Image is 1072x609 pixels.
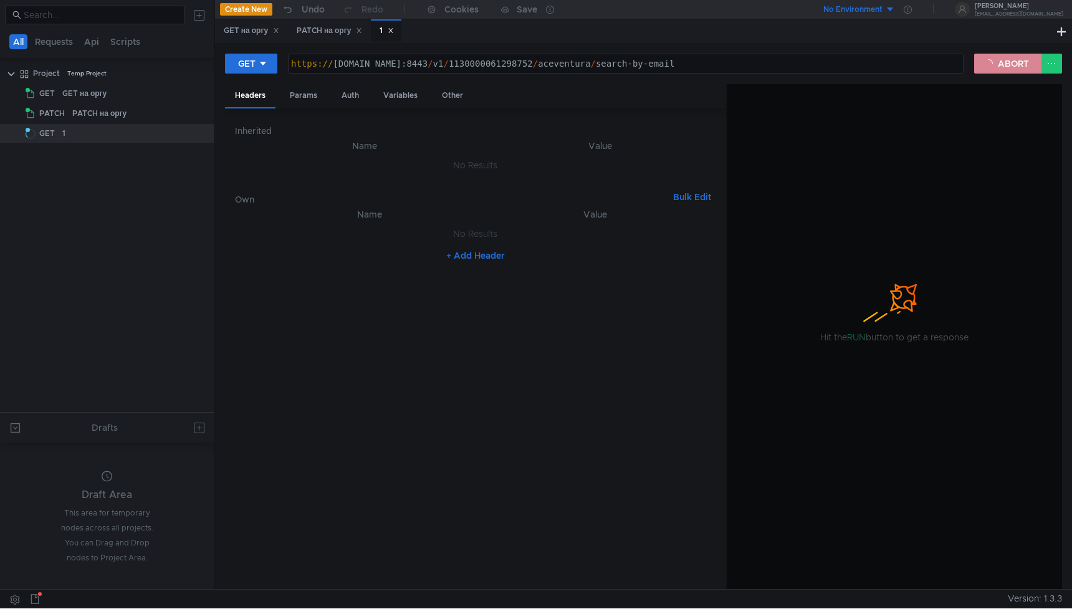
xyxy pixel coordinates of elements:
button: GET [225,54,277,74]
span: Version: 1.3.3 [1008,590,1062,608]
button: Create New [220,3,272,16]
span: Loading... [24,127,37,140]
span: GET [39,124,55,143]
input: Search... [24,8,177,22]
div: Params [280,84,327,107]
th: Name [245,138,485,153]
th: Name [255,207,485,222]
button: Requests [31,34,77,49]
div: 1 [62,124,65,143]
div: Temp Project [67,64,107,83]
div: Variables [373,84,428,107]
nz-embed-empty: No Results [453,160,497,171]
div: No Environment [823,4,883,16]
div: GET [238,57,256,70]
div: Headers [225,84,275,108]
button: ABORT [974,54,1041,74]
div: Cookies [444,2,479,17]
th: Value [484,207,706,222]
div: Redo [361,2,383,17]
div: GET на оргу [62,84,107,103]
nz-embed-empty: No Results [453,228,497,239]
div: [EMAIL_ADDRESS][DOMAIN_NAME] [975,12,1063,16]
h6: Inherited [235,123,716,138]
button: Api [80,34,103,49]
button: All [9,34,27,49]
span: GET [39,84,55,103]
button: Bulk Edit [668,189,716,204]
div: Drafts [92,420,118,435]
div: PATCH на оргу [297,24,362,37]
span: PATCH [39,104,65,123]
div: Project [33,64,60,83]
div: GET на оргу [224,24,279,37]
button: + Add Header [441,248,510,263]
div: Undo [302,2,325,17]
div: Other [432,84,473,107]
div: 1 [380,24,394,37]
div: Auth [332,84,369,107]
div: PATCH на оргу [72,104,127,123]
div: Save [517,5,537,14]
h6: Own [235,192,668,207]
button: Scripts [107,34,144,49]
th: Value [485,138,716,153]
div: [PERSON_NAME] [975,3,1063,9]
